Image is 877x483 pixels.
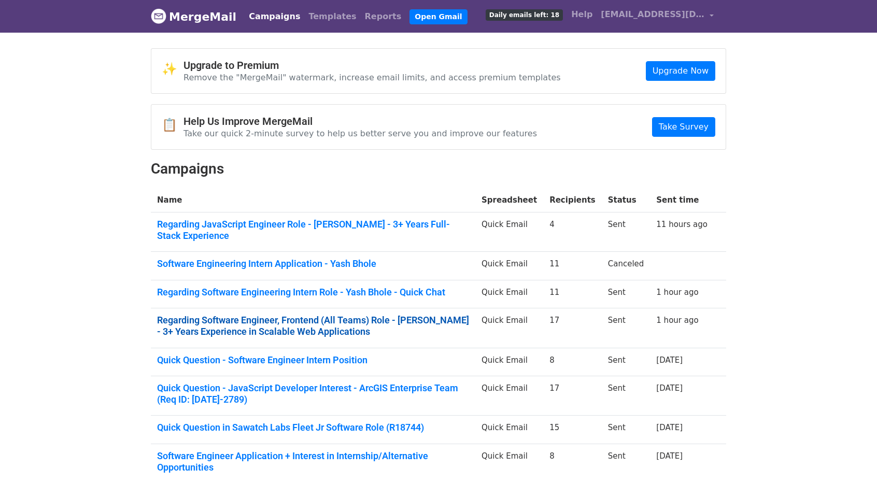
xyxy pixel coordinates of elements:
[543,308,602,348] td: 17
[656,316,698,325] a: 1 hour ago
[597,4,718,29] a: [EMAIL_ADDRESS][DOMAIN_NAME]
[157,382,469,405] a: Quick Question - JavaScript Developer Interest - ArcGIS Enterprise Team (Req ID: [DATE]-2789)
[475,212,543,252] td: Quick Email
[475,280,543,308] td: Quick Email
[157,422,469,433] a: Quick Question in Sawatch Labs Fleet Jr Software Role (R18744)
[656,288,698,297] a: 1 hour ago
[567,4,597,25] a: Help
[475,348,543,376] td: Quick Email
[183,115,537,127] h4: Help Us Improve MergeMail
[602,416,650,444] td: Sent
[475,308,543,348] td: Quick Email
[601,8,704,21] span: [EMAIL_ADDRESS][DOMAIN_NAME]
[602,212,650,252] td: Sent
[157,287,469,298] a: Regarding Software Engineering Intern Role - Yash Bhole - Quick Chat
[482,4,567,25] a: Daily emails left: 18
[543,212,602,252] td: 4
[157,315,469,337] a: Regarding Software Engineer, Frontend (All Teams) Role - [PERSON_NAME] - 3+ Years Experience in S...
[543,252,602,280] td: 11
[151,160,726,178] h2: Campaigns
[650,188,714,212] th: Sent time
[151,188,475,212] th: Name
[543,280,602,308] td: 11
[656,451,683,461] a: [DATE]
[475,188,543,212] th: Spreadsheet
[183,72,561,83] p: Remove the "MergeMail" watermark, increase email limits, and access premium templates
[656,423,683,432] a: [DATE]
[151,6,236,27] a: MergeMail
[652,117,715,137] a: Take Survey
[157,450,469,473] a: Software Engineer Application + Interest in Internship/Alternative Opportunities
[656,383,683,393] a: [DATE]
[151,8,166,24] img: MergeMail logo
[656,356,683,365] a: [DATE]
[475,376,543,416] td: Quick Email
[486,9,563,21] span: Daily emails left: 18
[602,252,650,280] td: Canceled
[602,348,650,376] td: Sent
[183,128,537,139] p: Take our quick 2-minute survey to help us better serve you and improve our features
[162,62,183,77] span: ✨
[602,280,650,308] td: Sent
[475,416,543,444] td: Quick Email
[162,118,183,133] span: 📋
[157,354,469,366] a: Quick Question - Software Engineer Intern Position
[157,258,469,269] a: Software Engineering Intern Application - Yash Bhole
[157,219,469,241] a: Regarding JavaScript Engineer Role - [PERSON_NAME] - 3+ Years Full-Stack Experience
[475,252,543,280] td: Quick Email
[602,376,650,416] td: Sent
[409,9,467,24] a: Open Gmail
[543,416,602,444] td: 15
[245,6,304,27] a: Campaigns
[543,348,602,376] td: 8
[646,61,715,81] a: Upgrade Now
[656,220,708,229] a: 11 hours ago
[602,188,650,212] th: Status
[602,308,650,348] td: Sent
[543,376,602,416] td: 17
[304,6,360,27] a: Templates
[543,188,602,212] th: Recipients
[183,59,561,72] h4: Upgrade to Premium
[361,6,406,27] a: Reports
